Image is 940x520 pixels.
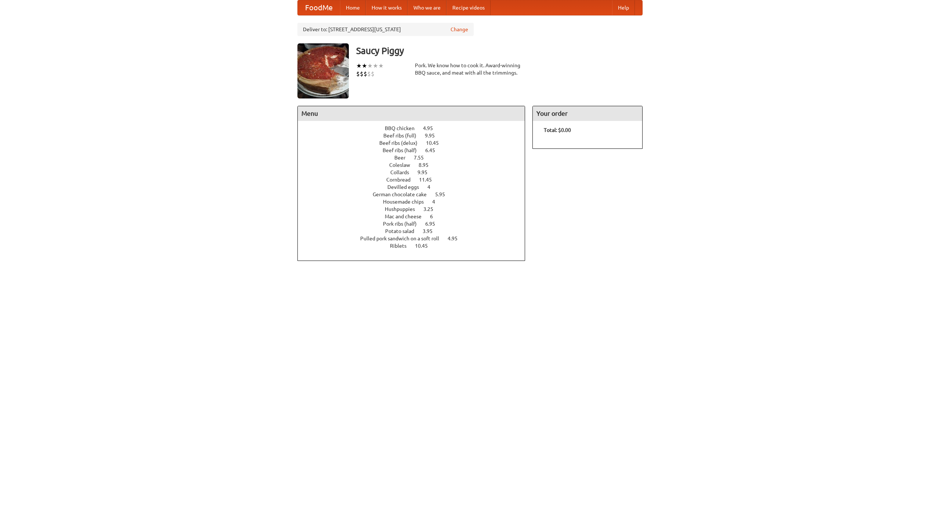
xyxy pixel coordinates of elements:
span: Devilled eggs [387,184,426,190]
li: $ [356,70,360,78]
h3: Saucy Piggy [356,43,643,58]
li: $ [371,70,375,78]
a: Devilled eggs 4 [387,184,444,190]
span: 10.45 [426,140,446,146]
span: 3.25 [423,206,441,212]
a: Beef ribs (delux) 10.45 [379,140,452,146]
span: 3.95 [423,228,440,234]
span: 6 [430,214,440,219]
span: 10.45 [415,243,435,249]
a: German chocolate cake 5.95 [373,191,459,197]
span: Mac and cheese [385,214,429,219]
span: 6.95 [425,221,442,227]
li: $ [364,70,367,78]
a: Who we are [408,0,446,15]
span: Collards [390,169,416,175]
span: 5.95 [435,191,452,197]
a: Recipe videos [446,0,491,15]
a: Mac and cheese 6 [385,214,446,219]
span: 6.45 [425,147,442,153]
a: Beer 7.55 [394,155,437,161]
h4: Menu [298,106,525,121]
div: Deliver to: [STREET_ADDRESS][US_STATE] [297,23,474,36]
span: 4.95 [448,236,465,241]
li: ★ [362,62,367,70]
span: Cornbread [386,177,418,183]
a: BBQ chicken 4.95 [385,125,446,131]
li: ★ [356,62,362,70]
a: Riblets 10.45 [390,243,441,249]
span: German chocolate cake [373,191,434,197]
span: 9.95 [425,133,442,139]
span: Beef ribs (half) [383,147,424,153]
a: Cornbread 11.45 [386,177,445,183]
a: Pulled pork sandwich on a soft roll 4.95 [360,236,471,241]
span: 11.45 [419,177,439,183]
span: 9.95 [417,169,435,175]
li: $ [360,70,364,78]
span: Beef ribs (delux) [379,140,425,146]
span: Riblets [390,243,414,249]
div: Pork. We know how to cook it. Award-winning BBQ sauce, and meat with all the trimmings. [415,62,525,76]
span: Beef ribs (full) [383,133,424,139]
li: ★ [367,62,373,70]
span: 7.55 [414,155,431,161]
span: Pulled pork sandwich on a soft roll [360,236,446,241]
h4: Your order [533,106,642,121]
span: 4 [427,184,438,190]
li: $ [367,70,371,78]
a: Beef ribs (full) 9.95 [383,133,448,139]
a: Coleslaw 8.95 [389,162,442,168]
a: Hushpuppies 3.25 [385,206,447,212]
a: FoodMe [298,0,340,15]
span: Beer [394,155,413,161]
a: Potato salad 3.95 [385,228,446,234]
span: Housemade chips [383,199,431,205]
li: ★ [373,62,378,70]
a: Pork ribs (half) 6.95 [383,221,449,227]
a: Help [612,0,635,15]
a: Change [451,26,468,33]
a: Beef ribs (half) 6.45 [383,147,449,153]
span: Potato salad [385,228,422,234]
a: Housemade chips 4 [383,199,449,205]
b: Total: $0.00 [544,127,571,133]
span: BBQ chicken [385,125,422,131]
span: 8.95 [419,162,436,168]
span: 4.95 [423,125,440,131]
span: 4 [432,199,442,205]
a: Home [340,0,366,15]
a: How it works [366,0,408,15]
span: Hushpuppies [385,206,422,212]
span: Pork ribs (half) [383,221,424,227]
img: angular.jpg [297,43,349,98]
a: Collards 9.95 [390,169,441,175]
li: ★ [378,62,384,70]
span: Coleslaw [389,162,417,168]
